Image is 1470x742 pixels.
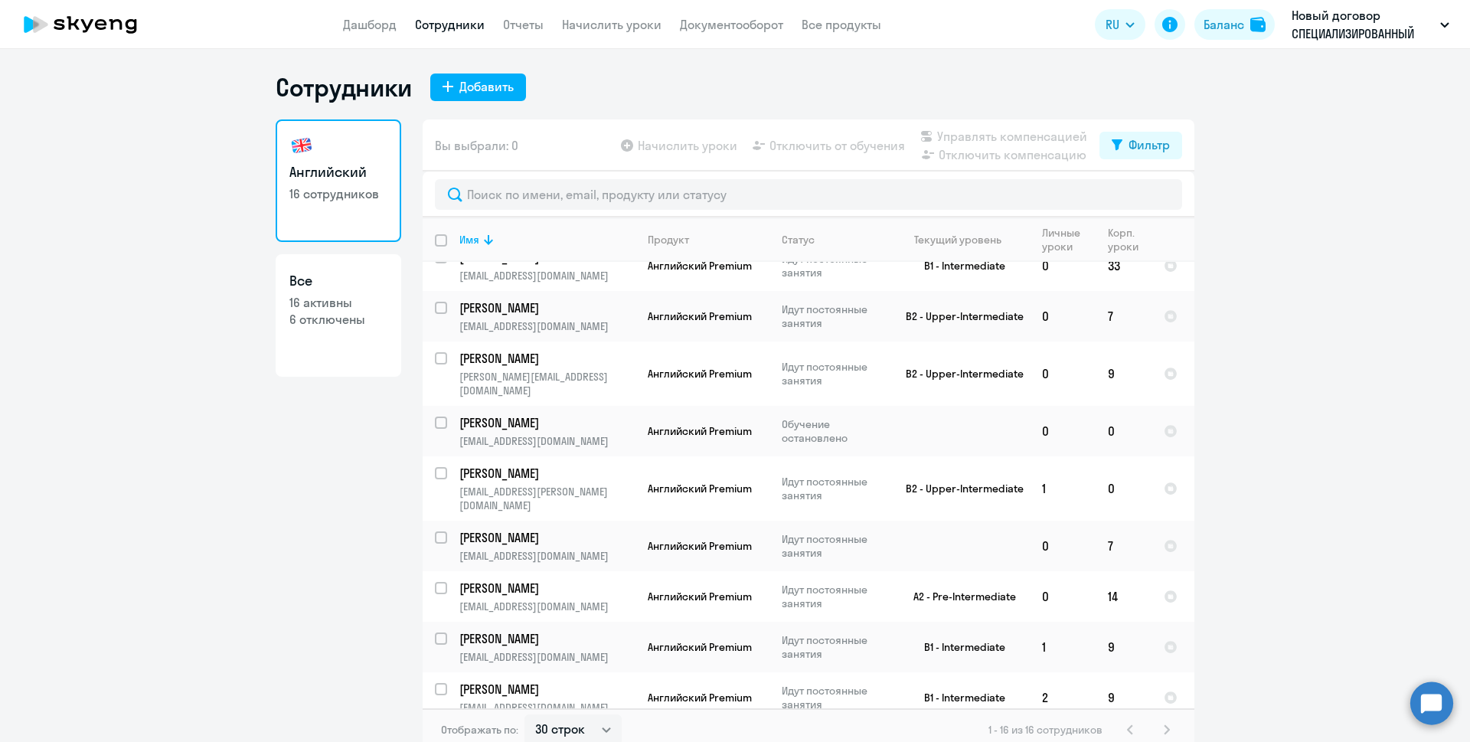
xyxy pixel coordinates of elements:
[782,252,887,279] p: Идут постоянные занятия
[289,185,387,202] p: 16 сотрудников
[1030,672,1096,723] td: 2
[648,309,752,323] span: Английский Premium
[1129,136,1170,154] div: Фильтр
[887,342,1030,406] td: B2 - Upper-Intermediate
[1096,672,1151,723] td: 9
[782,233,887,247] div: Статус
[1106,15,1119,34] span: RU
[648,424,752,438] span: Английский Premium
[1042,226,1095,253] div: Личные уроки
[562,17,661,32] a: Начислить уроки
[441,723,518,737] span: Отображать по:
[459,414,632,431] p: [PERSON_NAME]
[459,269,635,283] p: [EMAIL_ADDRESS][DOMAIN_NAME]
[648,691,752,704] span: Английский Premium
[435,136,518,155] span: Вы выбрали: 0
[289,133,314,158] img: english
[435,179,1182,210] input: Поиск по имени, email, продукту или статусу
[459,681,632,698] p: [PERSON_NAME]
[1096,342,1151,406] td: 9
[1096,406,1151,456] td: 0
[289,294,387,311] p: 16 активны
[782,475,887,502] p: Идут постоянные занятия
[887,622,1030,672] td: B1 - Intermediate
[1096,521,1151,571] td: 7
[459,630,632,647] p: [PERSON_NAME]
[1042,226,1085,253] div: Личные уроки
[459,681,635,698] a: [PERSON_NAME]
[1030,406,1096,456] td: 0
[1096,291,1151,342] td: 7
[887,456,1030,521] td: B2 - Upper-Intermediate
[459,370,635,397] p: [PERSON_NAME][EMAIL_ADDRESS][DOMAIN_NAME]
[1096,622,1151,672] td: 9
[459,701,635,714] p: [EMAIL_ADDRESS][DOMAIN_NAME]
[1030,240,1096,291] td: 0
[648,640,752,654] span: Английский Premium
[887,571,1030,622] td: A2 - Pre-Intermediate
[503,17,544,32] a: Отчеты
[648,233,689,247] div: Продукт
[459,630,635,647] a: [PERSON_NAME]
[900,233,1029,247] div: Текущий уровень
[887,291,1030,342] td: B2 - Upper-Intermediate
[1030,622,1096,672] td: 1
[459,600,635,613] p: [EMAIL_ADDRESS][DOMAIN_NAME]
[459,465,635,482] a: [PERSON_NAME]
[782,417,887,445] p: Обучение остановлено
[648,590,752,603] span: Английский Premium
[459,580,635,597] a: [PERSON_NAME]
[459,77,514,96] div: Добавить
[1030,456,1096,521] td: 1
[1030,571,1096,622] td: 0
[988,723,1102,737] span: 1 - 16 из 16 сотрудников
[459,350,632,367] p: [PERSON_NAME]
[459,529,635,546] a: [PERSON_NAME]
[648,539,752,553] span: Английский Premium
[430,74,526,101] button: Добавить
[459,233,635,247] div: Имя
[802,17,881,32] a: Все продукты
[459,414,635,431] a: [PERSON_NAME]
[648,482,752,495] span: Английский Premium
[289,271,387,291] h3: Все
[276,119,401,242] a: Английский16 сотрудников
[648,367,752,381] span: Английский Premium
[782,684,887,711] p: Идут постоянные занятия
[1099,132,1182,159] button: Фильтр
[1292,6,1434,43] p: Новый договор СПЕЦИАЛИЗИРОВАННЫЙ ДЕПОЗИТАРИЙ ИНФИНИТУМ, СПЕЦИАЛИЗИРОВАННЫЙ ДЕПОЗИТАРИЙ ИНФИНИТУМ, АО
[1030,342,1096,406] td: 0
[459,299,632,316] p: [PERSON_NAME]
[459,233,479,247] div: Имя
[1095,9,1145,40] button: RU
[415,17,485,32] a: Сотрудники
[343,17,397,32] a: Дашборд
[459,549,635,563] p: [EMAIL_ADDRESS][DOMAIN_NAME]
[914,233,1001,247] div: Текущий уровень
[459,299,635,316] a: [PERSON_NAME]
[459,319,635,333] p: [EMAIL_ADDRESS][DOMAIN_NAME]
[1194,9,1275,40] button: Балансbalance
[887,240,1030,291] td: B1 - Intermediate
[1030,291,1096,342] td: 0
[782,583,887,610] p: Идут постоянные занятия
[1108,226,1151,253] div: Корп. уроки
[782,233,815,247] div: Статус
[1108,226,1141,253] div: Корп. уроки
[1250,17,1266,32] img: balance
[276,254,401,377] a: Все16 активны6 отключены
[459,434,635,448] p: [EMAIL_ADDRESS][DOMAIN_NAME]
[1284,6,1457,43] button: Новый договор СПЕЦИАЛИЗИРОВАННЫЙ ДЕПОЗИТАРИЙ ИНФИНИТУМ, СПЕЦИАЛИЗИРОВАННЫЙ ДЕПОЗИТАРИЙ ИНФИНИТУМ, АО
[782,302,887,330] p: Идут постоянные занятия
[459,485,635,512] p: [EMAIL_ADDRESS][PERSON_NAME][DOMAIN_NAME]
[782,360,887,387] p: Идут постоянные занятия
[276,72,412,103] h1: Сотрудники
[648,233,769,247] div: Продукт
[459,580,632,597] p: [PERSON_NAME]
[680,17,783,32] a: Документооборот
[459,529,632,546] p: [PERSON_NAME]
[1096,240,1151,291] td: 33
[459,465,632,482] p: [PERSON_NAME]
[782,633,887,661] p: Идут постоянные занятия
